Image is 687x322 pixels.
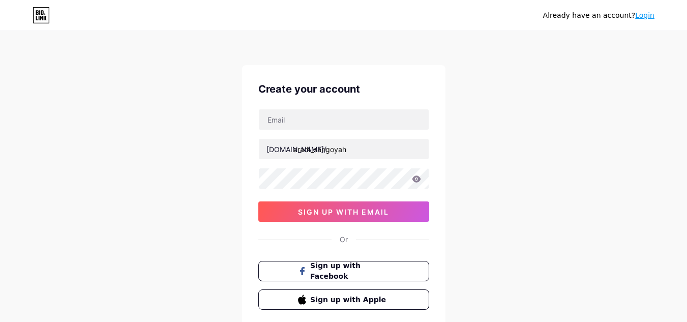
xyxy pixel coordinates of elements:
div: Create your account [258,81,429,97]
div: [DOMAIN_NAME]/ [266,144,326,155]
a: Login [635,11,654,19]
div: Already have an account? [543,10,654,21]
span: Sign up with Apple [310,295,389,305]
span: sign up with email [298,208,389,216]
input: username [259,139,429,159]
button: Sign up with Apple [258,289,429,310]
span: Sign up with Facebook [310,260,389,282]
button: sign up with email [258,201,429,222]
input: Email [259,109,429,130]
button: Sign up with Facebook [258,261,429,281]
div: Or [340,234,348,245]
